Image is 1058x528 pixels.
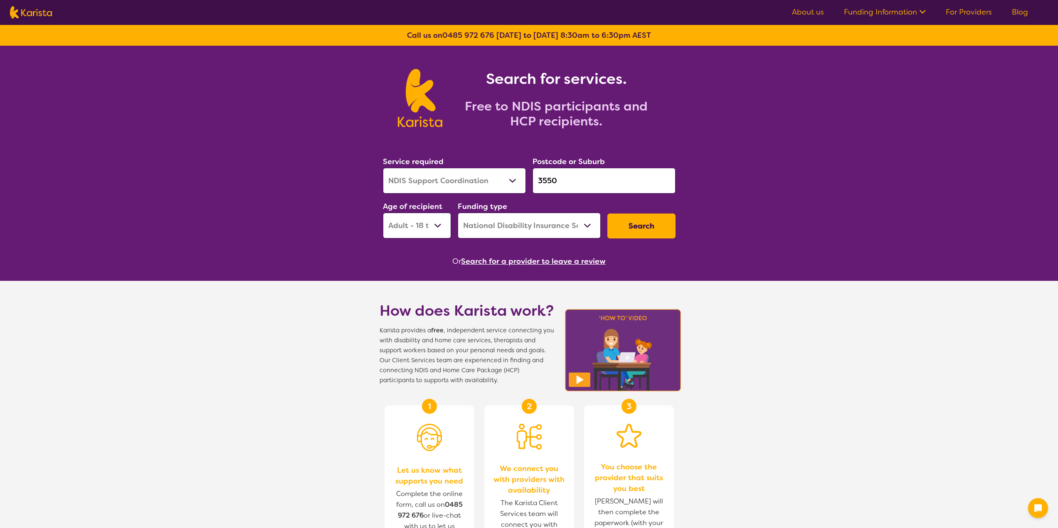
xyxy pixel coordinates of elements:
[442,30,494,40] a: 0485 972 676
[398,69,442,127] img: Karista logo
[533,157,605,167] label: Postcode or Suburb
[417,424,442,451] img: Person with headset icon
[380,326,554,386] span: Karista provides a , independent service connecting you with disability and home care services, t...
[458,201,507,211] label: Funding type
[383,157,444,167] label: Service required
[422,399,437,414] div: 1
[393,465,466,486] span: Let us know what supports you need
[383,201,442,211] label: Age of recipient
[617,424,641,448] img: Star icon
[844,7,926,17] a: Funding Information
[792,7,824,17] a: About us
[493,463,566,496] span: We connect you with providers with availability
[407,30,651,40] b: Call us on [DATE] to [DATE] 8:30am to 6:30pm AEST
[621,399,636,414] div: 3
[431,327,444,334] b: free
[10,6,52,19] img: Karista logo
[380,301,554,321] h1: How does Karista work?
[562,307,684,394] img: Karista video
[522,399,537,414] div: 2
[452,255,461,268] span: Or
[461,255,606,268] button: Search for a provider to leave a review
[452,69,660,89] h1: Search for services.
[533,168,676,194] input: Type
[1012,7,1028,17] a: Blog
[592,462,666,494] span: You choose the provider that suits you best
[607,214,676,238] button: Search
[452,99,660,129] h2: Free to NDIS participants and HCP recipients.
[946,7,992,17] a: For Providers
[517,424,542,449] img: Person being matched to services icon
